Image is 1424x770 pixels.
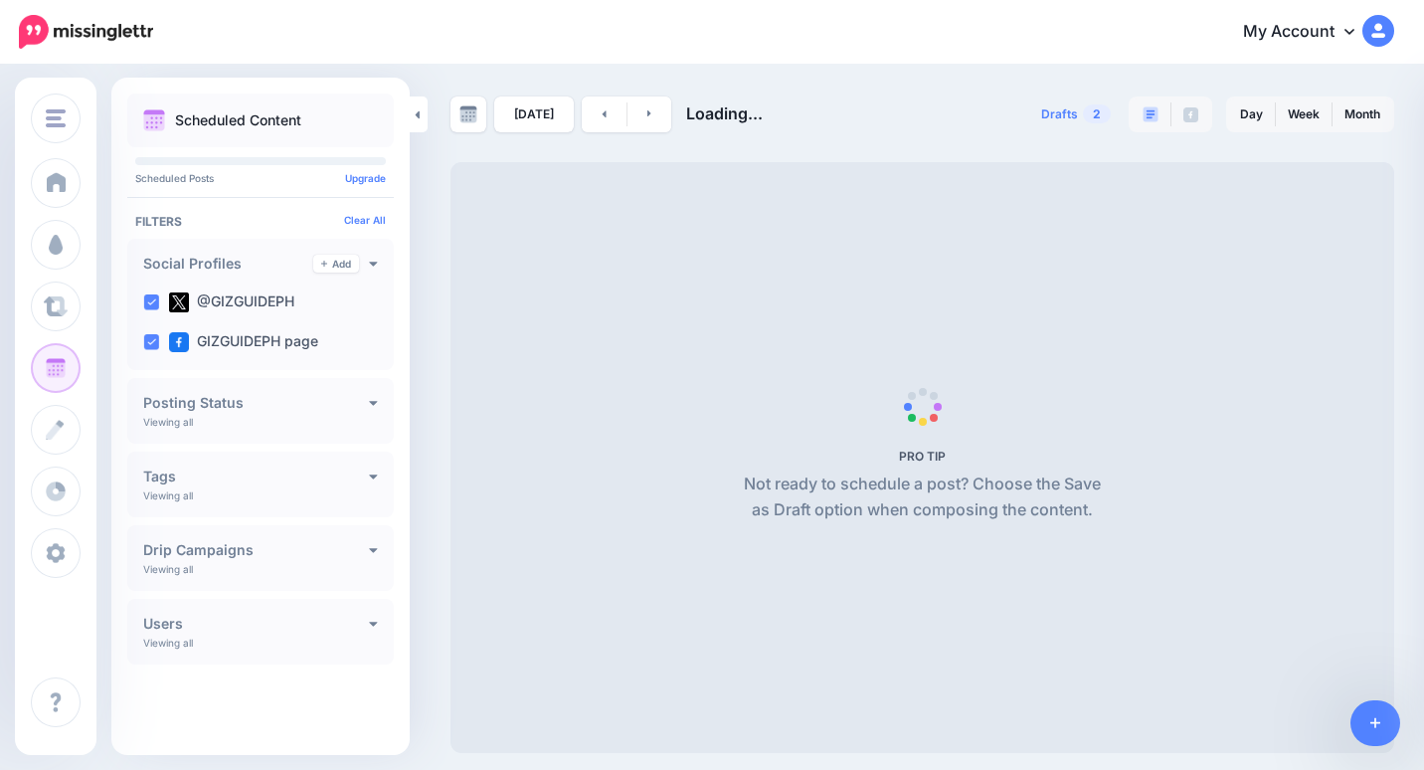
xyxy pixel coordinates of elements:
[1143,106,1158,122] img: paragraph-boxed.png
[143,637,193,649] p: Viewing all
[143,617,369,631] h4: Users
[736,472,1109,523] p: Not ready to schedule a post? Choose the Save as Draft option when composing the content.
[1223,8,1394,57] a: My Account
[143,416,193,428] p: Viewing all
[1029,96,1123,132] a: Drafts2
[736,449,1109,464] h5: PRO TIP
[344,214,386,226] a: Clear All
[686,103,763,123] span: Loading...
[135,173,386,183] p: Scheduled Posts
[135,214,386,229] h4: Filters
[143,470,369,483] h4: Tags
[143,109,165,131] img: calendar.png
[143,257,313,271] h4: Social Profiles
[1228,98,1275,130] a: Day
[345,172,386,184] a: Upgrade
[169,332,318,352] label: GIZGUIDEPH page
[1183,107,1198,122] img: facebook-grey-square.png
[1041,108,1078,120] span: Drafts
[175,113,301,127] p: Scheduled Content
[1333,98,1392,130] a: Month
[1276,98,1332,130] a: Week
[169,332,189,352] img: facebook-square.png
[19,15,153,49] img: Missinglettr
[1083,104,1111,123] span: 2
[313,255,359,273] a: Add
[143,543,369,557] h4: Drip Campaigns
[459,105,477,123] img: calendar-grey-darker.png
[494,96,574,132] a: [DATE]
[169,292,189,312] img: twitter-square.png
[46,109,66,127] img: menu.png
[143,489,193,501] p: Viewing all
[143,563,193,575] p: Viewing all
[143,396,369,410] h4: Posting Status
[169,292,294,312] label: @GIZGUIDEPH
